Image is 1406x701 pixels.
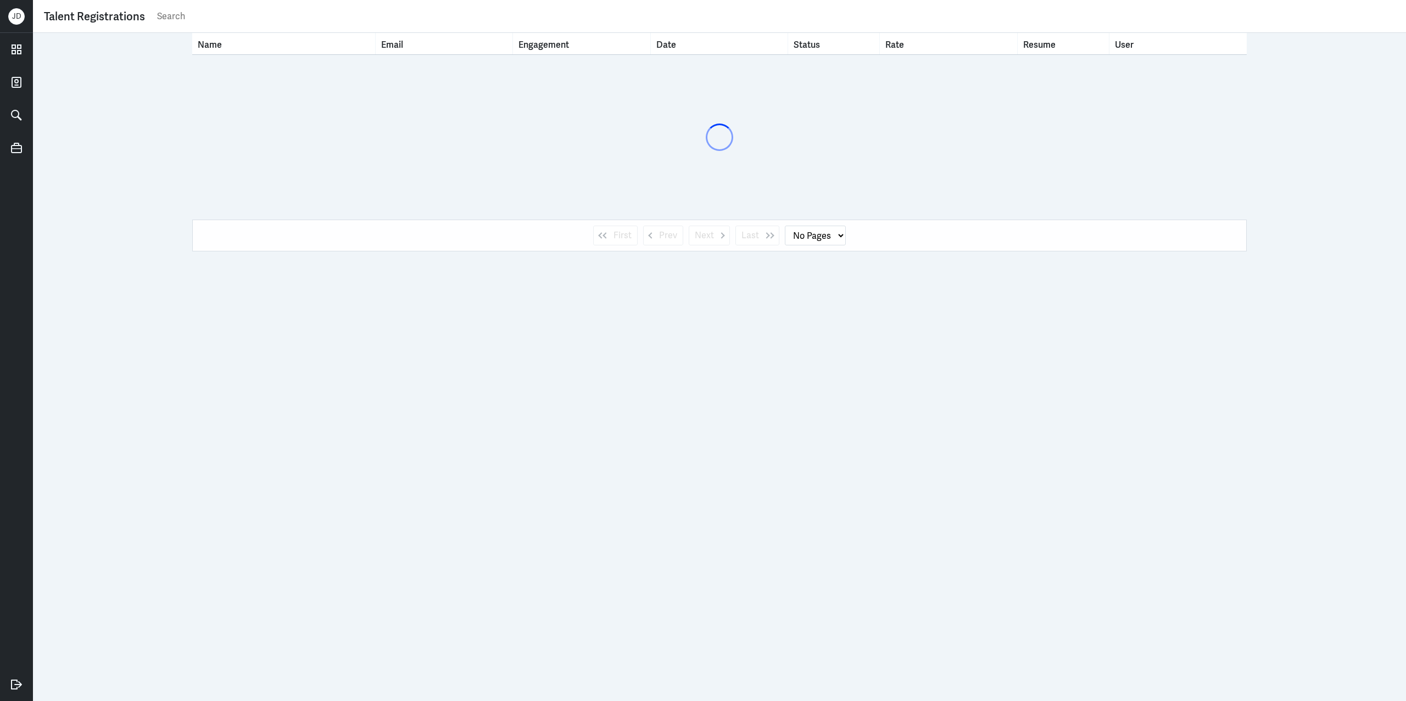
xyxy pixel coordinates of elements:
[689,226,730,245] button: Next
[741,229,759,242] span: Last
[192,33,376,54] th: Toggle SortBy
[44,8,145,25] div: Talent Registrations
[695,229,714,242] span: Next
[156,8,1395,25] input: Search
[788,33,880,54] th: Toggle SortBy
[376,33,513,54] th: Toggle SortBy
[659,229,677,242] span: Prev
[593,226,638,245] button: First
[1109,33,1247,54] th: User
[1018,33,1109,54] th: Resume
[735,226,779,245] button: Last
[513,33,650,54] th: Toggle SortBy
[651,33,788,54] th: Toggle SortBy
[643,226,683,245] button: Prev
[880,33,1017,54] th: Toggle SortBy
[613,229,632,242] span: First
[8,8,25,25] div: J D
